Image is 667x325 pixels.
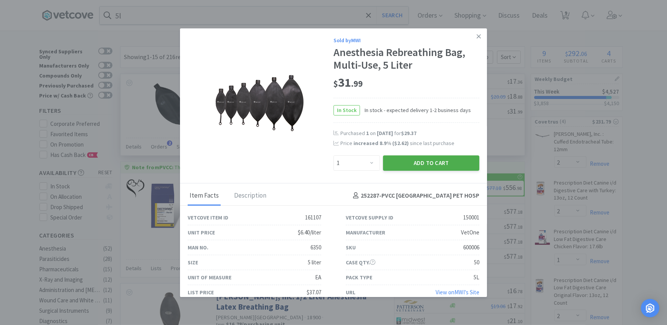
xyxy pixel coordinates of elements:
div: Open Intercom Messenger [641,299,659,317]
div: Size [188,258,198,267]
a: View onMWI's Site [436,289,479,296]
div: Item Facts [188,186,221,206]
div: Description [232,186,268,206]
span: increased 8.9 % ( ) [353,140,409,147]
div: Vetcove Supply ID [346,213,393,222]
div: List Price [188,288,214,297]
div: Unit Price [188,228,215,237]
div: 5L [474,273,479,282]
div: Unit of Measure [188,273,231,282]
div: 161107 [305,213,321,222]
div: Sold by MWI [333,36,479,45]
span: In stock - expected delivery 1-2 business days [360,106,471,114]
div: EA [315,273,321,282]
span: $2.62 [394,140,407,147]
div: Manufacturer [346,228,385,237]
span: $29.37 [401,130,416,137]
div: 50 [474,258,479,267]
div: 600006 [463,243,479,252]
h4: 252287 - PVCC [GEOGRAPHIC_DATA] PET HOSP [350,191,479,201]
div: Pack Type [346,273,372,282]
div: 6350 [310,243,321,252]
div: Price since last purchase [340,139,479,147]
div: Anesthesia Rebreathing Bag, Multi-Use, 5 Liter [333,46,479,72]
button: Add to Cart [383,155,479,171]
div: URL [346,288,355,297]
div: Man No. [188,243,208,252]
span: $ [333,78,338,89]
div: 5 liter [308,258,321,267]
div: 150001 [463,213,479,222]
div: $6.40/liter [298,228,321,237]
span: 1 [366,130,369,137]
div: Case Qty. [346,258,375,267]
div: Purchased on for [340,130,479,137]
div: Vetcove Item ID [188,213,228,222]
span: [DATE] [377,130,393,137]
div: $37.07 [307,288,321,297]
img: b25004c662ad4bb6a5552f3d469b96a2_150001.png [203,73,318,134]
span: In Stock [334,106,360,115]
span: . 99 [351,78,363,89]
div: SKU [346,243,356,252]
span: 31 [333,75,363,90]
div: VetOne [461,228,479,237]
